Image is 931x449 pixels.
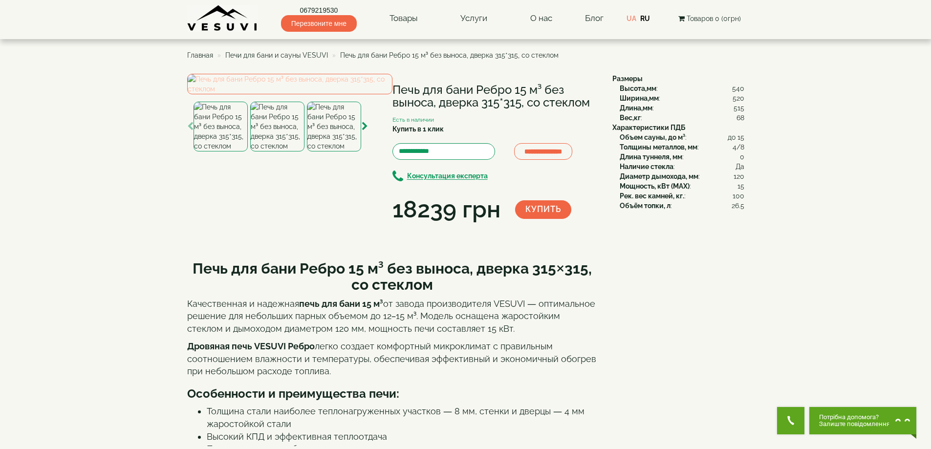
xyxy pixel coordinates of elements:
a: О нас [520,7,562,30]
p: Качественная и надежная от завода производителя VESUVI — оптимальное решение для небольших парных... [187,298,598,335]
div: : [620,132,744,142]
a: Главная [187,51,213,59]
span: Товаров 0 (0грн) [687,15,741,22]
a: RU [640,15,650,22]
div: : [620,201,744,211]
label: Купить в 1 клик [392,124,444,134]
span: 68 [736,113,744,123]
span: 4/8 [733,142,744,152]
strong: Печь для бани Ребро 15 м³ без выноса, дверка 315×315, со стеклом [193,260,592,293]
div: : [620,162,744,171]
h1: Печь для бани Ребро 15 м³ без выноса, дверка 315*315, со стеклом [392,84,598,109]
button: Get Call button [777,407,804,434]
img: Печь для бани Ребро 15 м³ без выноса, дверка 315*315, со стеклом [187,74,392,94]
div: : [620,113,744,123]
div: : [620,84,744,93]
a: Печи для бани и сауны VESUVI [225,51,328,59]
b: Размеры [612,75,643,83]
a: Блог [585,13,604,23]
b: Ширина,мм [620,94,659,102]
button: Купить [515,200,571,219]
span: 520 [733,93,744,103]
img: Печь для бани Ребро 15 м³ без выноса, дверка 315*315, со стеклом [250,102,304,151]
div: : [620,93,744,103]
img: Печь для бани Ребро 15 м³ без выноса, дверка 315*315, со стеклом [307,102,361,151]
span: Печь для бани Ребро 15 м³ без выноса, дверка 315*315, со стеклом [340,51,559,59]
b: Высота,мм [620,85,656,92]
div: : [620,142,744,152]
div: 18239 грн [392,193,500,226]
span: Залиште повідомлення [819,421,890,428]
a: UA [627,15,636,22]
span: 0 [740,152,744,162]
b: Характеристики ПДБ [612,124,685,131]
b: Объем сауны, до м³ [620,133,685,141]
strong: печь для бани 15 м³ [299,299,383,309]
button: Chat button [809,407,916,434]
b: Мощность, кВт (MAX) [620,182,690,190]
a: Товары [380,7,428,30]
b: Объём топки, л [620,202,671,210]
span: 26.5 [732,201,744,211]
p: легко создает комфортный микроклимат с правильным соотношением влажности и температуры, обеспечив... [187,340,598,378]
b: Диаметр дымохода, мм [620,172,698,180]
span: 15 [737,181,744,191]
a: Услуги [451,7,497,30]
span: 100 [733,191,744,201]
li: Толщина стали наиболее теплонагруженных участков — 8 мм, стенки и дверцы — 4 мм жаростойкой стали [207,405,598,430]
div: : [620,171,744,181]
div: : [620,152,744,162]
span: Потрібна допомога? [819,414,890,421]
b: Вес,кг [620,114,641,122]
b: Консультация експерта [407,172,488,180]
b: Толщины металлов, мм [620,143,697,151]
strong: Дровяная печь VESUVI Ребро [187,341,315,351]
span: Перезвоните мне [281,15,357,32]
b: Длина,мм [620,104,652,112]
span: до 15 [728,132,744,142]
a: 0679219530 [281,5,357,15]
b: Рек. вес камней, кг. [620,192,684,200]
div: : [620,191,744,201]
b: Наличие стекла [620,163,673,171]
small: Есть в наличии [392,116,434,123]
span: Да [736,162,744,171]
div: : [620,181,744,191]
img: Печь для бани Ребро 15 м³ без выноса, дверка 315*315, со стеклом [194,102,248,151]
img: Завод VESUVI [187,5,258,32]
span: 515 [734,103,744,113]
span: 120 [734,171,744,181]
b: Особенности и преимущества печи: [187,386,399,401]
button: Товаров 0 (0грн) [675,13,744,24]
div: : [620,103,744,113]
b: Длина туннеля, мм [620,153,682,161]
span: 540 [732,84,744,93]
li: Высокий КПД и эффективная теплоотдача [207,430,598,443]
